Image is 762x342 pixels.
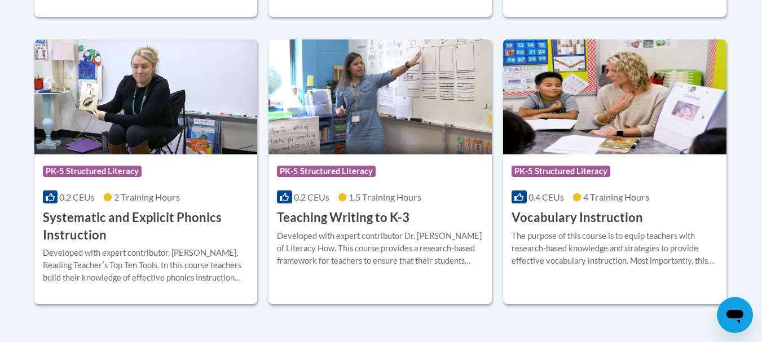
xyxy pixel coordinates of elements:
span: 0.2 CEUs [59,192,95,202]
span: 2 Training Hours [114,192,180,202]
span: PK-5 Structured Literacy [512,166,610,177]
span: 4 Training Hours [583,192,649,202]
a: Course LogoPK-5 Structured Literacy0.4 CEUs4 Training Hours Vocabulary InstructionThe purpose of ... [503,39,726,304]
span: 0.4 CEUs [528,192,564,202]
span: PK-5 Structured Literacy [277,166,376,177]
a: Course LogoPK-5 Structured Literacy0.2 CEUs2 Training Hours Systematic and Explicit Phonics Instr... [34,39,258,304]
h3: Systematic and Explicit Phonics Instruction [43,209,249,244]
div: The purpose of this course is to equip teachers with research-based knowledge and strategies to p... [512,230,718,267]
img: Course Logo [503,39,726,154]
img: Course Logo [268,39,492,154]
img: Course Logo [34,39,258,154]
span: 0.2 CEUs [294,192,329,202]
div: Developed with expert contributor, [PERSON_NAME], Reading Teacherʹs Top Ten Tools. In this course... [43,247,249,284]
span: PK-5 Structured Literacy [43,166,142,177]
h3: Teaching Writing to K-3 [277,209,409,226]
a: Course LogoPK-5 Structured Literacy0.2 CEUs1.5 Training Hours Teaching Writing to K-3Developed wi... [268,39,492,304]
iframe: Button to launch messaging window [717,297,753,333]
h3: Vocabulary Instruction [512,209,643,226]
div: Developed with expert contributor Dr. [PERSON_NAME] of Literacy How. This course provides a resea... [277,230,483,267]
span: 1.5 Training Hours [349,192,421,202]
